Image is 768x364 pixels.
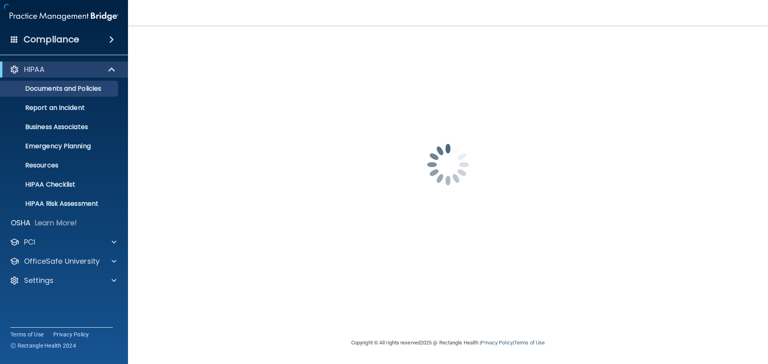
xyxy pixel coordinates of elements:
[5,142,114,150] p: Emergency Planning
[5,104,114,112] p: Report an Incident
[408,125,488,205] img: spinner.e123f6fc.gif
[5,200,114,208] p: HIPAA Risk Assessment
[5,123,114,131] p: Business Associates
[514,340,545,346] a: Terms of Use
[10,257,116,266] a: OfficeSafe University
[10,276,116,285] a: Settings
[5,85,114,93] p: Documents and Policies
[5,181,114,189] p: HIPAA Checklist
[10,65,116,74] a: HIPAA
[24,276,54,285] p: Settings
[24,65,44,74] p: HIPAA
[302,330,594,356] div: Copyright © All rights reserved 2025 @ Rectangle Health | |
[10,330,44,338] a: Terms of Use
[5,161,114,169] p: Resources
[481,340,512,346] a: Privacy Policy
[24,34,79,45] h4: Compliance
[10,237,116,247] a: PCI
[24,257,100,266] p: OfficeSafe University
[10,8,118,24] img: PMB logo
[53,330,89,338] a: Privacy Policy
[11,218,31,228] p: OSHA
[10,342,76,350] span: Ⓒ Rectangle Health 2024
[24,237,35,247] p: PCI
[35,218,77,228] p: Learn More!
